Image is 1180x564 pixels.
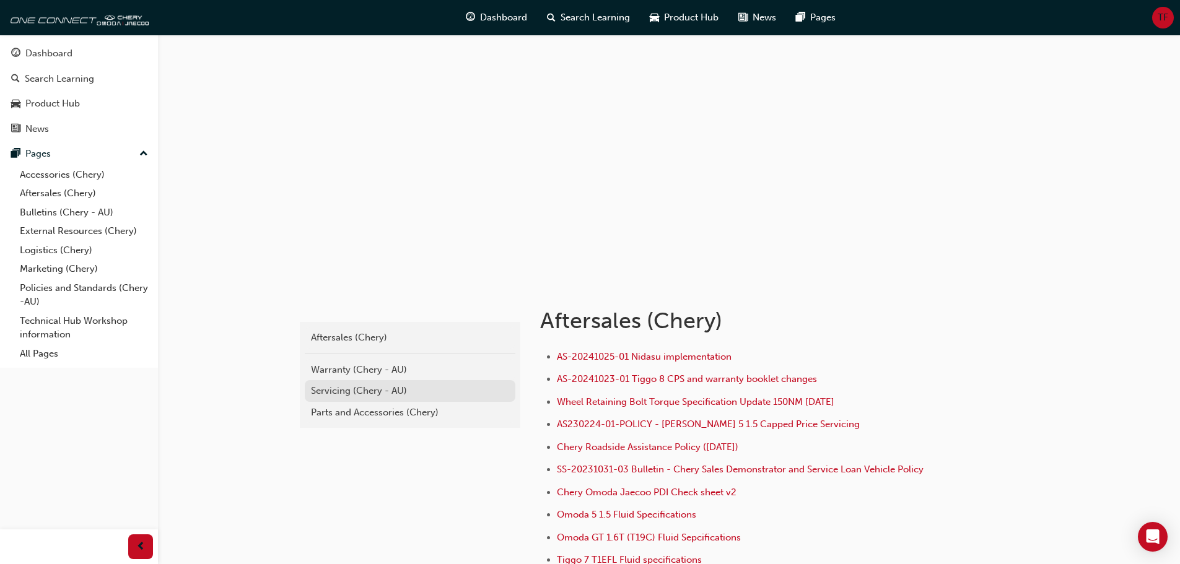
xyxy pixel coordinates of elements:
span: guage-icon [466,10,475,25]
img: oneconnect [6,5,149,30]
a: Omoda 5 1.5 Fluid Specifications [557,509,696,520]
a: Policies and Standards (Chery -AU) [15,279,153,311]
a: AS-20241023-01 Tiggo 8 CPS and warranty booklet changes [557,373,817,384]
span: car-icon [11,98,20,110]
div: Parts and Accessories (Chery) [311,406,509,420]
span: Product Hub [664,11,719,25]
a: pages-iconPages [786,5,846,30]
span: Dashboard [480,11,527,25]
span: car-icon [650,10,659,25]
a: Aftersales (Chery) [15,184,153,203]
div: Search Learning [25,72,94,86]
a: Accessories (Chery) [15,165,153,184]
button: DashboardSearch LearningProduct HubNews [5,40,153,142]
a: AS230224-01-POLICY - [PERSON_NAME] 5 1.5 Capped Price Servicing [557,419,860,430]
span: pages-icon [11,149,20,160]
a: car-iconProduct Hub [640,5,728,30]
a: Parts and Accessories (Chery) [305,402,515,423]
button: Pages [5,142,153,165]
span: search-icon [547,10,556,25]
a: News [5,118,153,141]
a: Marketing (Chery) [15,259,153,279]
span: guage-icon [11,48,20,59]
span: news-icon [738,10,748,25]
a: Logistics (Chery) [15,241,153,260]
a: Aftersales (Chery) [305,327,515,349]
a: Wheel Retaining Bolt Torque Specification Update 150NM [DATE] [557,396,834,407]
span: news-icon [11,124,20,135]
a: Bulletins (Chery - AU) [15,203,153,222]
button: TF [1152,7,1174,28]
span: search-icon [11,74,20,85]
a: Chery Roadside Assistance Policy ([DATE]) [557,441,738,453]
a: Technical Hub Workshop information [15,311,153,344]
div: Product Hub [25,97,80,111]
span: TF [1158,11,1168,25]
span: prev-icon [136,539,146,555]
a: Search Learning [5,67,153,90]
a: Chery Omoda Jaecoo PDI Check sheet v2 [557,487,736,498]
a: External Resources (Chery) [15,222,153,241]
div: Aftersales (Chery) [311,331,509,345]
a: guage-iconDashboard [456,5,537,30]
a: search-iconSearch Learning [537,5,640,30]
a: Servicing (Chery - AU) [305,380,515,402]
span: News [753,11,776,25]
a: Omoda GT 1.6T (T19C) Fluid Sepcifications [557,532,741,543]
a: Warranty (Chery - AU) [305,359,515,381]
span: pages-icon [796,10,805,25]
a: AS-20241025-01 Nidasu implementation [557,351,732,362]
span: up-icon [139,146,148,162]
span: Search Learning [561,11,630,25]
span: Pages [810,11,836,25]
div: Open Intercom Messenger [1138,522,1168,552]
div: Dashboard [25,46,72,61]
a: All Pages [15,344,153,363]
a: SS-20231031-03 Bulletin - Chery Sales Demonstrator and Service Loan Vehicle Policy [557,464,924,475]
div: Warranty (Chery - AU) [311,363,509,377]
h1: Aftersales (Chery) [540,307,946,334]
a: Product Hub [5,92,153,115]
a: news-iconNews [728,5,786,30]
div: Servicing (Chery - AU) [311,384,509,398]
a: Dashboard [5,42,153,65]
div: News [25,122,49,136]
div: Pages [25,147,51,161]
